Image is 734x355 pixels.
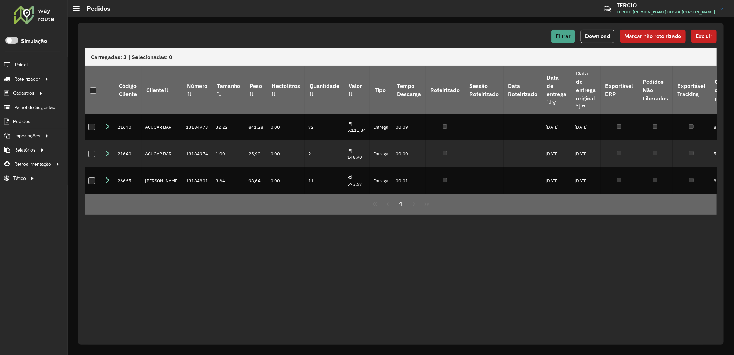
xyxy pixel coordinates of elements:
[80,5,110,12] h2: Pedidos
[556,33,571,39] span: Filtrar
[504,66,542,113] th: Data Roteirizado
[267,66,305,113] th: Hectolitros
[13,175,26,182] span: Tático
[620,30,686,43] button: Marcar não roteirizado
[14,146,36,154] span: Relatórios
[581,30,614,43] button: Download
[182,140,212,167] td: 13184974
[212,167,245,194] td: 3,64
[370,167,392,194] td: Entrega
[392,140,425,167] td: 00:00
[13,90,35,97] span: Cadastros
[142,114,182,141] td: ACUCAR BAR
[617,2,715,9] h3: TERCIO
[267,167,305,194] td: 0,00
[114,114,141,141] td: 21640
[601,66,638,113] th: Exportável ERP
[600,1,615,16] a: Contato Rápido
[14,75,40,83] span: Roteirizador
[212,140,245,167] td: 1,00
[542,140,571,167] td: [DATE]
[182,66,212,113] th: Número
[370,66,392,113] th: Tipo
[182,167,212,194] td: 13184801
[344,114,370,141] td: R$ 5.111,34
[464,66,503,113] th: Sessão Roteirizado
[370,114,392,141] td: Entrega
[691,30,717,43] button: Excluir
[673,66,710,113] th: Exportável Tracking
[245,140,267,167] td: 25,90
[542,114,571,141] td: [DATE]
[571,167,600,194] td: [DATE]
[344,167,370,194] td: R$ 573,67
[245,167,267,194] td: 98,64
[142,66,182,113] th: Cliente
[305,167,344,194] td: 11
[14,132,40,139] span: Importações
[182,114,212,141] td: 13184973
[15,61,28,69] span: Painel
[245,66,267,113] th: Peso
[542,66,571,113] th: Data de entrega
[14,161,51,168] span: Retroalimentação
[571,114,600,141] td: [DATE]
[394,198,407,211] button: 1
[212,114,245,141] td: 32,22
[392,167,425,194] td: 00:01
[585,33,610,39] span: Download
[617,9,715,15] span: TERCIO [PERSON_NAME] COSTA [PERSON_NAME]
[370,140,392,167] td: Entrega
[85,48,717,66] div: Carregadas: 3 | Selecionadas: 0
[551,30,575,43] button: Filtrar
[696,33,712,39] span: Excluir
[305,140,344,167] td: 2
[245,114,267,141] td: 841,28
[344,66,370,113] th: Valor
[114,140,141,167] td: 21640
[638,66,672,113] th: Pedidos Não Liberados
[571,140,600,167] td: [DATE]
[212,66,245,113] th: Tamanho
[13,118,30,125] span: Pedidos
[21,37,47,45] label: Simulação
[114,167,141,194] td: 26665
[392,114,425,141] td: 00:09
[571,66,600,113] th: Data de entrega original
[542,167,571,194] td: [DATE]
[344,140,370,167] td: R$ 148,90
[267,114,305,141] td: 0,00
[267,140,305,167] td: 0,00
[142,140,182,167] td: ACUCAR BAR
[624,33,681,39] span: Marcar não roteirizado
[305,66,344,113] th: Quantidade
[426,66,464,113] th: Roteirizado
[142,167,182,194] td: [PERSON_NAME]
[392,66,425,113] th: Tempo Descarga
[114,66,141,113] th: Código Cliente
[305,114,344,141] td: 72
[14,104,55,111] span: Painel de Sugestão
